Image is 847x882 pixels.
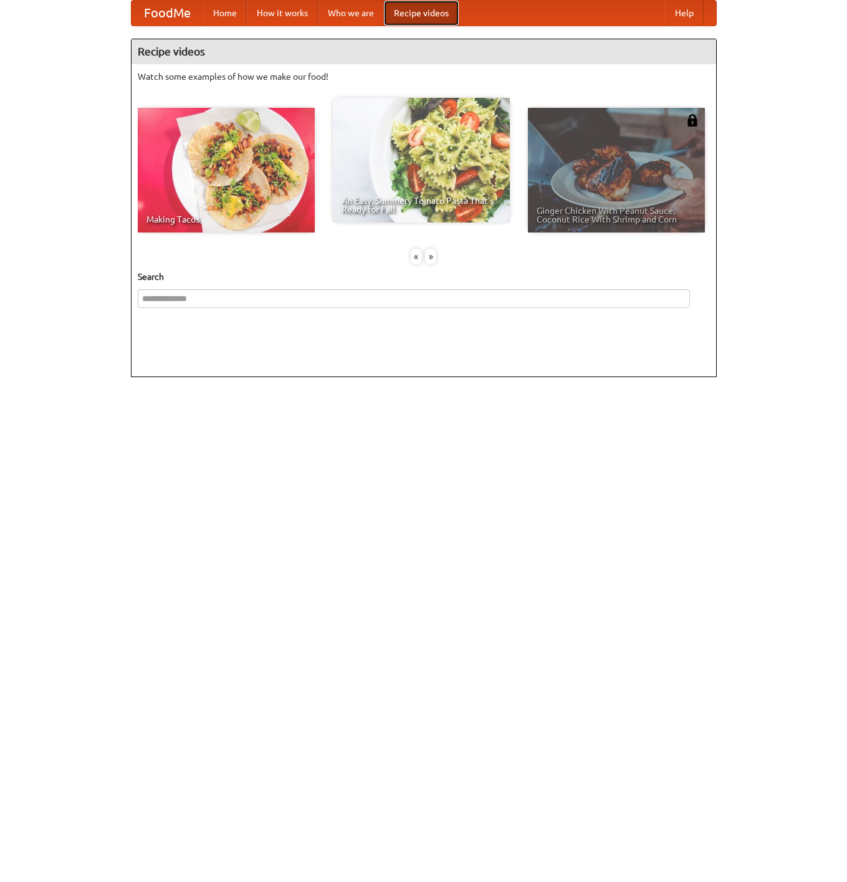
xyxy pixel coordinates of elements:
div: « [411,249,422,264]
p: Watch some examples of how we make our food! [138,70,710,83]
a: An Easy, Summery Tomato Pasta That's Ready for Fall [333,98,510,223]
div: » [425,249,436,264]
a: Home [203,1,247,26]
a: Help [665,1,704,26]
h4: Recipe videos [132,39,716,64]
a: How it works [247,1,318,26]
span: Making Tacos [146,215,306,224]
span: An Easy, Summery Tomato Pasta That's Ready for Fall [342,196,501,214]
a: Making Tacos [138,108,315,232]
h5: Search [138,271,710,283]
img: 483408.png [686,114,699,127]
a: FoodMe [132,1,203,26]
a: Who we are [318,1,384,26]
a: Recipe videos [384,1,459,26]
